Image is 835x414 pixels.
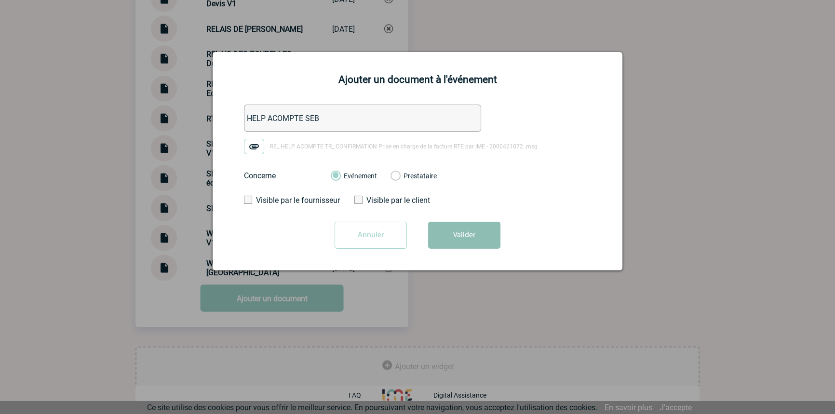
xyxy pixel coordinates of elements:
[335,222,407,249] input: Annuler
[270,143,538,150] span: RE_ HELP ACOMPTE TR_ CONFIRMATION Prise en charge de la facture RTE par IME - 2000421072 .msg
[225,74,610,85] h2: Ajouter un document à l'événement
[391,172,400,181] label: Prestataire
[244,196,333,205] label: Visible par le fournisseur
[244,105,481,132] input: Désignation
[428,222,500,249] button: Valider
[331,172,340,181] label: Evénement
[354,196,444,205] label: Visible par le client
[244,171,321,180] label: Concerne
